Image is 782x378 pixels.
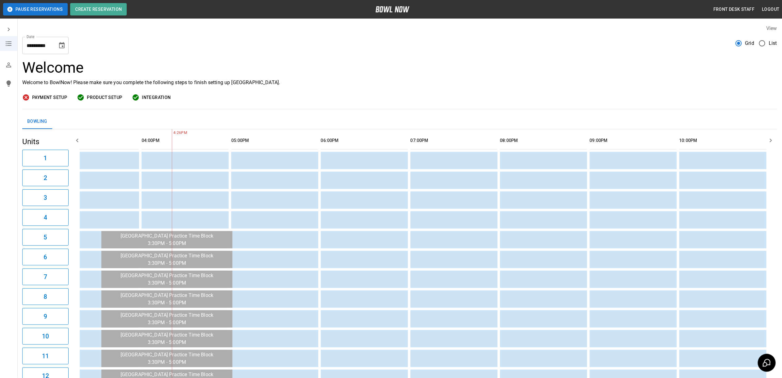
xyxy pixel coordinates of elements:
span: List [769,40,777,47]
span: Integration [142,94,171,101]
button: 10 [22,328,69,345]
th: 06:00PM [321,132,408,149]
button: 1 [22,150,69,166]
button: 4 [22,209,69,226]
h6: 5 [44,232,47,242]
h6: 2 [44,173,47,183]
th: 09:00PM [590,132,677,149]
th: 10:00PM [679,132,767,149]
button: Pause Reservations [3,3,68,15]
button: 9 [22,308,69,325]
h6: 3 [44,193,47,203]
span: Grid [745,40,754,47]
th: 08:00PM [500,132,587,149]
button: 11 [22,348,69,364]
h6: 8 [44,292,47,302]
h6: 6 [44,252,47,262]
h5: Units [22,137,69,147]
img: logo [376,6,410,12]
label: View [766,25,777,31]
button: 3 [22,189,69,206]
div: inventory tabs [22,114,777,129]
button: 7 [22,268,69,285]
h6: 11 [42,351,49,361]
button: Front Desk Staff [711,4,757,15]
button: Choose date, selected date is Aug 27, 2025 [56,39,68,52]
button: 5 [22,229,69,246]
h6: 1 [44,153,47,163]
h6: 9 [44,311,47,321]
h3: Welcome [22,59,777,76]
h6: 4 [44,213,47,222]
span: Product Setup [87,94,122,101]
th: 07:00PM [410,132,498,149]
button: 8 [22,288,69,305]
p: Welcome to BowlNow! Please make sure you complete the following steps to finish setting up [GEOGR... [22,79,777,86]
span: 4:26PM [172,130,173,136]
button: 2 [22,170,69,186]
button: Bowling [22,114,52,129]
button: 6 [22,249,69,265]
span: Payment Setup [32,94,67,101]
h6: 10 [42,331,49,341]
h6: 7 [44,272,47,282]
button: Create Reservation [70,3,127,15]
button: Logout [760,4,782,15]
